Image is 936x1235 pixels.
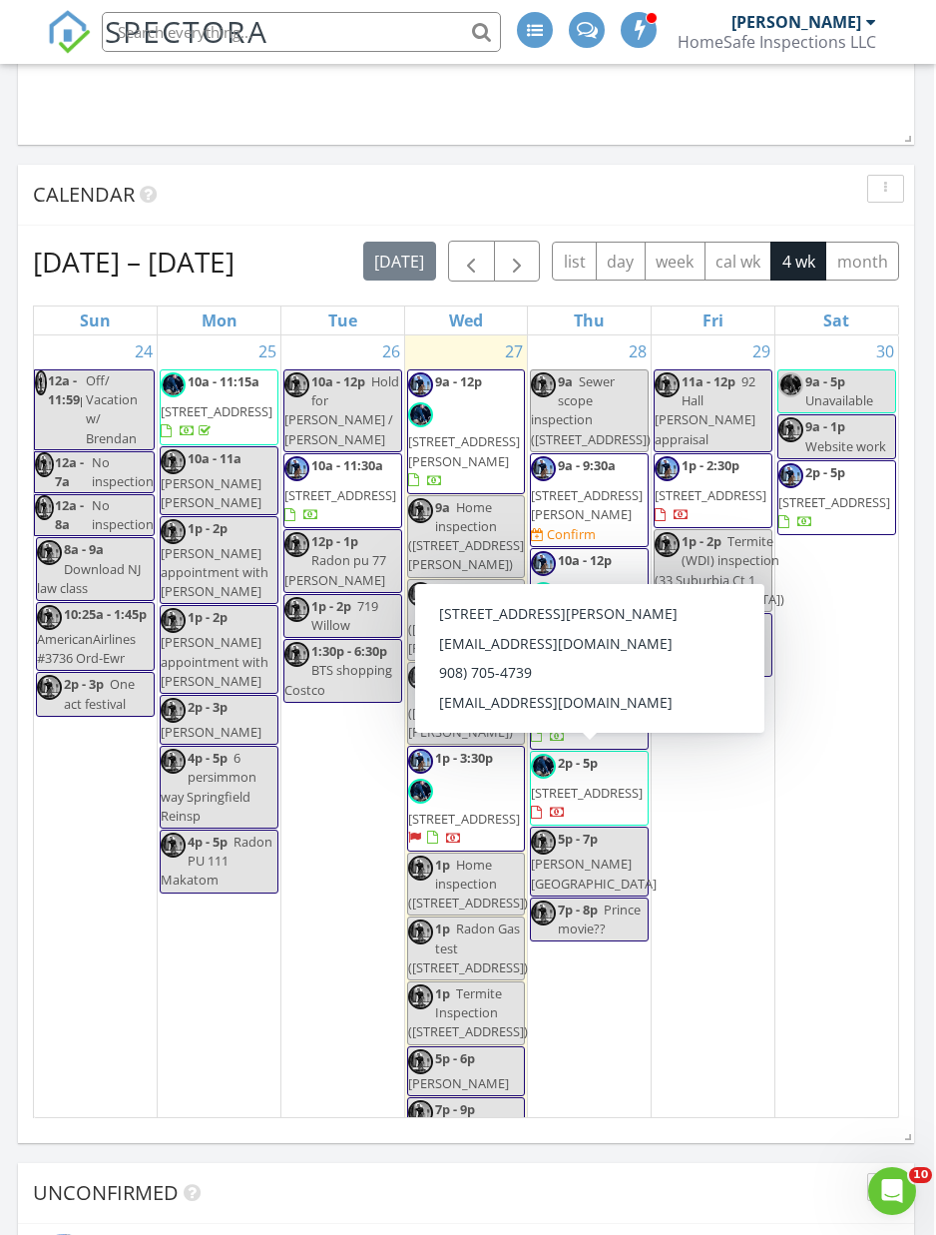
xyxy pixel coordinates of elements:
img: img_9122.jpeg [284,372,309,397]
a: 9a - 12p [STREET_ADDRESS][PERSON_NAME] [407,369,526,494]
iframe: Intercom live chat [868,1167,916,1215]
a: 1p - 3:30p [STREET_ADDRESS][PERSON_NAME] [531,658,643,745]
span: Termite Inspection ([STREET_ADDRESS]) [408,984,528,1040]
a: Saturday [819,307,853,334]
img: img_9122.jpeg [35,452,54,477]
img: img_9122.jpeg [408,498,433,523]
div: [PERSON_NAME] [731,12,861,32]
span: Radon pu 77 [PERSON_NAME] [284,551,386,588]
div: Confirm [547,526,596,542]
img: img_9122.jpeg [161,749,186,774]
a: 1p - 3:30p [STREET_ADDRESS] [407,746,526,852]
span: Hold for [PERSON_NAME] / [PERSON_NAME] [284,372,399,448]
a: 9a - 9:30a [STREET_ADDRESS][PERSON_NAME] [531,456,643,523]
span: Download NJ law class [37,560,141,597]
td: Go to August 29, 2025 [652,335,775,1149]
a: Go to August 24, 2025 [131,335,157,367]
span: 9a - 12p [435,372,482,390]
a: Sunday [76,307,115,334]
img: img_9122.jpeg [408,372,433,397]
span: [PERSON_NAME] [PERSON_NAME] [161,474,261,511]
a: 10a - 11:15a [STREET_ADDRESS] [161,372,272,439]
span: 9a [435,498,450,516]
img: img_0368.jpeg [161,372,186,397]
span: [PERSON_NAME] appointment with [PERSON_NAME] [161,633,268,689]
img: img_9122.jpeg [408,1100,433,1125]
img: img_9122.jpeg [161,608,186,633]
span: 9a [435,582,450,600]
a: 9a - 9:30a [STREET_ADDRESS][PERSON_NAME] Confirm [530,453,649,548]
span: 1:30p - 6:30p [311,642,387,660]
td: Go to August 26, 2025 [280,335,404,1149]
img: img_9122.jpeg [284,597,309,622]
img: img_9122.jpeg [35,495,54,520]
span: BTS shopping Costco [284,661,392,698]
a: 10a - 12p [STREET_ADDRESS] [530,548,649,654]
span: 1p - 2:30p [682,456,739,474]
span: 2p - 5p [805,463,845,481]
span: 719 Willow [311,597,378,634]
span: 4p - 5p [188,749,228,767]
a: Go to August 30, 2025 [872,335,898,367]
img: img_9122.jpeg [408,665,433,690]
span: Radon PU 111 Makatom [161,833,272,889]
span: [STREET_ADDRESS][PERSON_NAME] [531,486,643,523]
span: [STREET_ADDRESS] [655,486,766,504]
button: cal wk [704,242,772,281]
a: 10a - 11:30a [STREET_ADDRESS] [283,453,402,529]
img: img_9122.jpeg [284,532,309,557]
span: 10a - 11a [188,449,241,467]
span: 9a - 1p [805,417,845,435]
img: img_9122.jpeg [655,616,680,641]
a: 10a - 12p [STREET_ADDRESS] [531,551,643,649]
span: [PERSON_NAME][GEOGRAPHIC_DATA] [531,855,657,892]
span: No inspections [92,496,160,533]
a: 1p - 3:30p [STREET_ADDRESS][PERSON_NAME] [530,655,649,750]
img: img_9122.jpeg [408,582,433,607]
a: Confirm [531,525,596,544]
span: [STREET_ADDRESS] [161,402,272,420]
img: img_9122.jpeg [531,551,556,576]
span: 2p - 5p [558,754,598,772]
img: img_9122.jpeg [408,920,433,944]
span: 1p [435,920,450,937]
span: 77 [PERSON_NAME] [655,635,755,672]
span: Home inspection ([STREET_ADDRESS]) [408,856,528,912]
span: 12p - 1p [311,532,358,550]
img: img_9122.jpeg [408,749,433,774]
span: Home inspection ([STREET_ADDRESS][PERSON_NAME]) [408,498,524,574]
a: Wednesday [445,307,487,334]
span: AmericanAirlines #3736 Ord-Ewr [37,630,136,667]
a: Friday [699,307,727,334]
span: No inspections [92,453,160,490]
input: Search everything... [102,12,501,52]
img: img_9122.jpeg [37,675,62,700]
a: 2p - 5p [STREET_ADDRESS] [778,463,890,530]
span: 10a - 12p [558,551,612,569]
td: Go to August 27, 2025 [404,335,528,1149]
a: 1p - 3:30p [STREET_ADDRESS] [408,749,520,847]
span: 6 persimmon way Springfield Reinsp [161,749,256,825]
img: img_0368.jpeg [778,372,803,397]
button: month [825,242,899,281]
img: img_9122.jpeg [161,698,186,723]
a: 2p - 5p [STREET_ADDRESS] [531,754,643,821]
span: 10a - 12p [311,372,365,390]
a: SPECTORA [47,27,268,69]
span: [STREET_ADDRESS] [408,810,520,828]
span: 1p - 2p [188,608,228,626]
span: 92 Hall [PERSON_NAME] appraisal [655,372,755,448]
span: 10:25a - 1:45p [64,605,147,623]
img: The Best Home Inspection Software - Spectora [47,10,91,54]
a: 10a - 11:30a [STREET_ADDRESS] [284,456,396,523]
img: img_9122.jpeg [778,463,803,488]
span: Unavailable [805,391,873,409]
span: One act festival [64,675,135,712]
span: 1p - 3:30p [435,749,493,767]
span: 2p - 3p [64,675,104,693]
h2: [DATE] – [DATE] [33,242,234,282]
img: img_0368.jpeg [408,779,433,804]
button: [DATE] [363,242,436,281]
button: day [596,242,646,281]
span: 5p - 6p [435,1049,475,1067]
